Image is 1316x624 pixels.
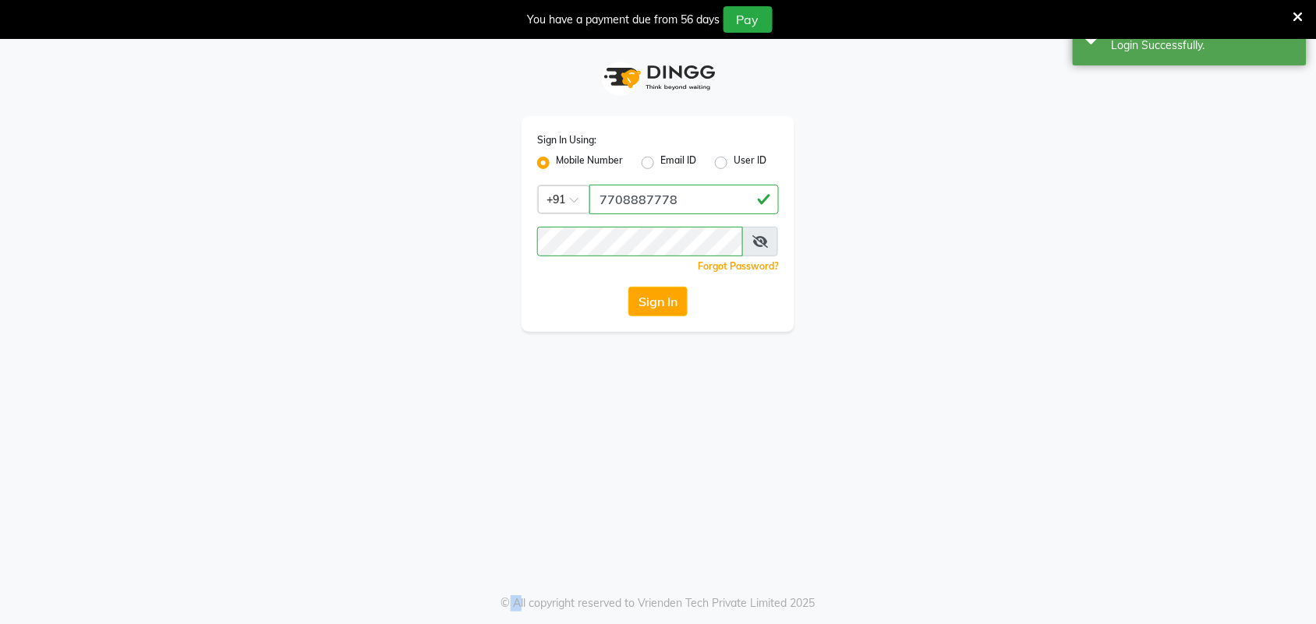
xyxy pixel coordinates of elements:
[734,153,766,172] label: User ID
[698,260,779,272] a: Forgot Password?
[556,153,623,172] label: Mobile Number
[660,153,696,172] label: Email ID
[537,227,743,256] input: Username
[589,185,779,214] input: Username
[628,287,688,316] button: Sign In
[528,12,720,28] div: You have a payment due from 56 days
[723,6,773,33] button: Pay
[596,55,720,100] img: logo1.svg
[537,133,596,147] label: Sign In Using:
[1112,37,1295,54] div: Login Successfully.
